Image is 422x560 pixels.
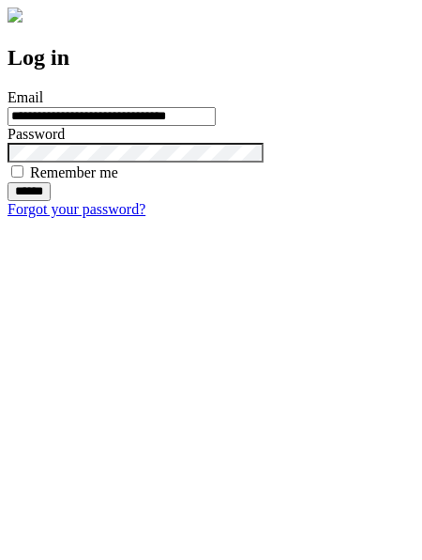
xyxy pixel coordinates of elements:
[8,8,23,23] img: logo-4e3dc11c47720685a147b03b5a06dd966a58ff35d612b21f08c02c0306f2b779.png
[8,89,43,105] label: Email
[8,126,65,142] label: Password
[8,45,414,70] h2: Log in
[30,164,118,180] label: Remember me
[8,201,145,217] a: Forgot your password?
